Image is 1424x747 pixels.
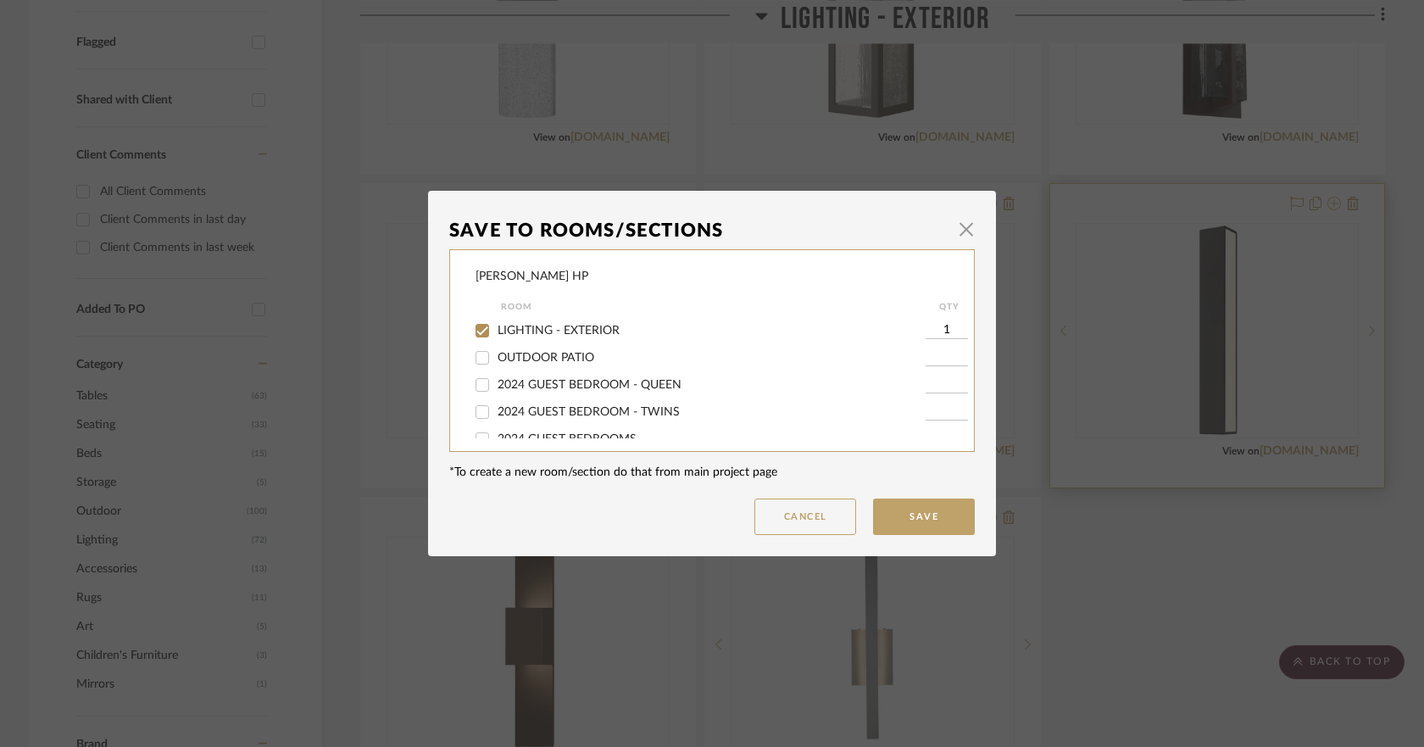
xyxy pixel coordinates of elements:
[498,433,637,445] span: 2024 GUEST BEDROOMS
[498,325,620,337] span: LIGHTING - EXTERIOR
[498,379,681,391] span: 2024 GUEST BEDROOM - QUEEN
[449,212,975,249] dialog-header: Save To Rooms/Sections
[498,406,680,418] span: 2024 GUEST BEDROOM - TWINS
[926,297,972,317] div: QTY
[476,268,588,286] div: [PERSON_NAME] HP
[949,212,983,246] button: Close
[449,212,949,249] div: Save To Rooms/Sections
[754,499,856,535] button: Cancel
[501,297,926,317] div: Room
[498,352,594,364] span: OUTDOOR PATIO
[873,499,975,535] button: Save
[449,464,975,482] div: *To create a new room/section do that from main project page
